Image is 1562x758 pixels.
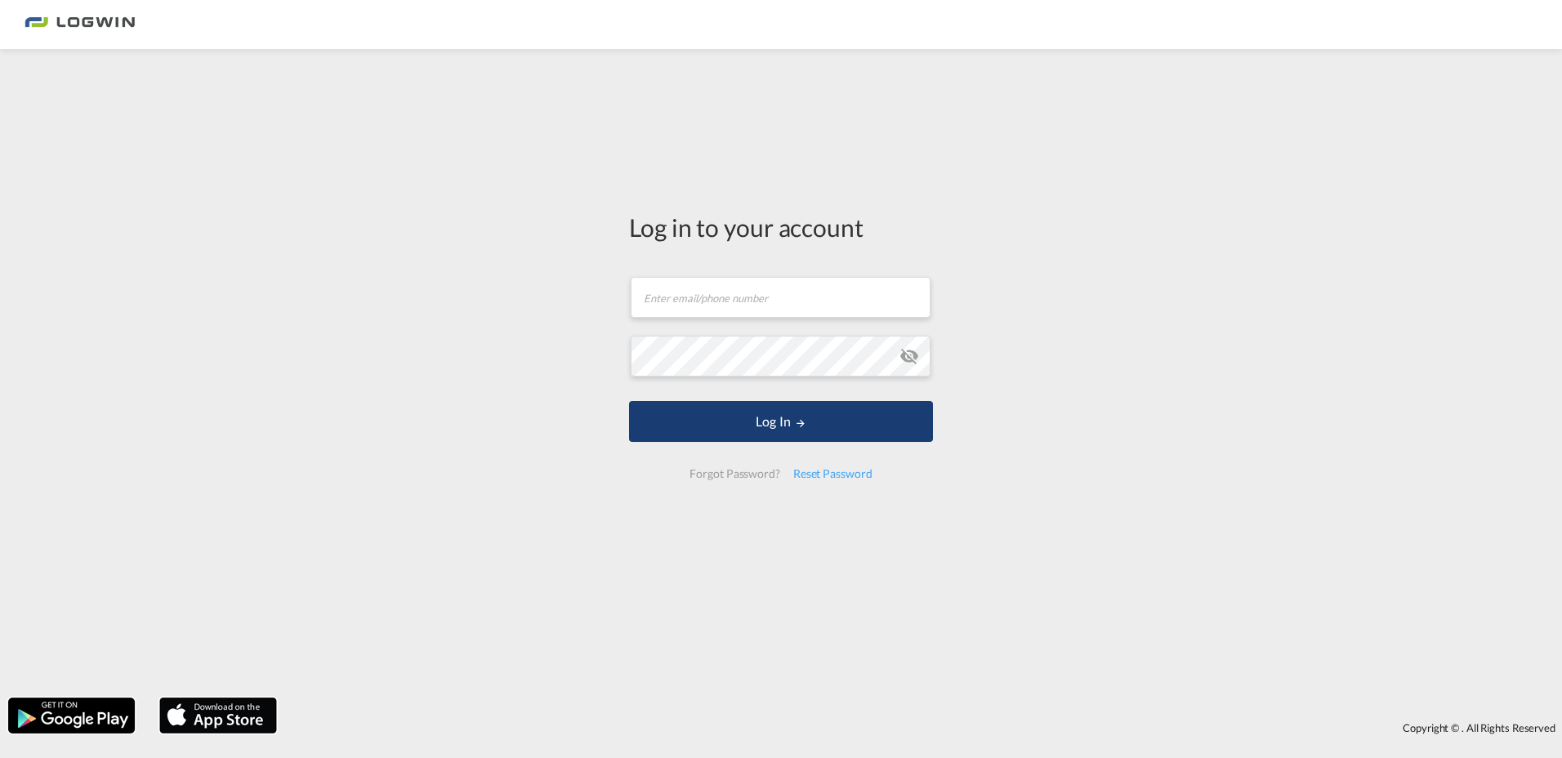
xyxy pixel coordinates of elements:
button: LOGIN [629,401,933,442]
md-icon: icon-eye-off [899,346,919,366]
div: Forgot Password? [683,459,786,488]
input: Enter email/phone number [631,277,931,318]
img: apple.png [158,696,279,735]
img: 2761ae10d95411efa20a1f5e0282d2d7.png [25,7,135,43]
div: Copyright © . All Rights Reserved [285,714,1562,742]
div: Reset Password [787,459,879,488]
img: google.png [7,696,136,735]
div: Log in to your account [629,210,933,244]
